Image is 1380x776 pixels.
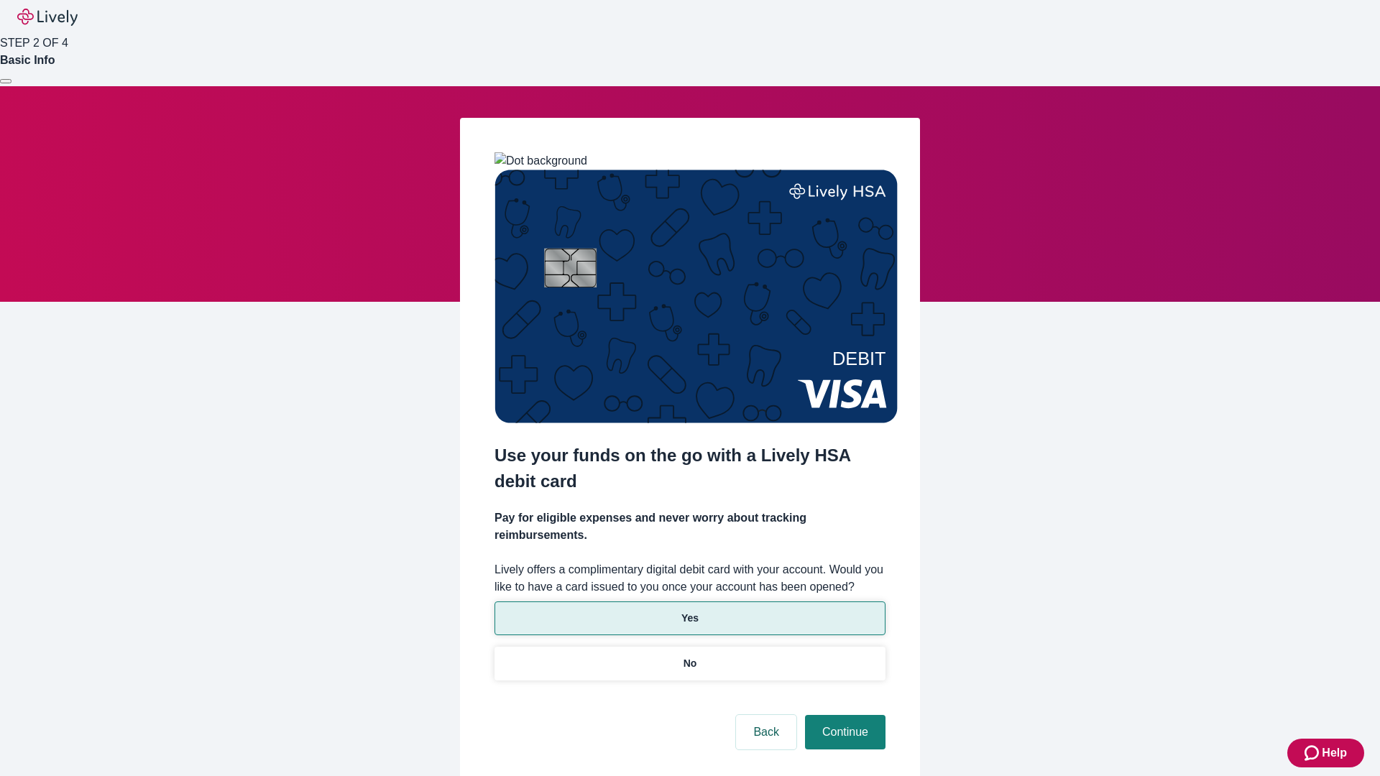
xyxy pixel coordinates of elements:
[736,715,796,749] button: Back
[684,656,697,671] p: No
[494,509,885,544] h4: Pay for eligible expenses and never worry about tracking reimbursements.
[494,443,885,494] h2: Use your funds on the go with a Lively HSA debit card
[494,561,885,596] label: Lively offers a complimentary digital debit card with your account. Would you like to have a card...
[17,9,78,26] img: Lively
[805,715,885,749] button: Continue
[494,647,885,680] button: No
[681,611,699,626] p: Yes
[1287,739,1364,767] button: Zendesk support iconHelp
[1305,744,1322,762] svg: Zendesk support icon
[494,152,587,170] img: Dot background
[1322,744,1347,762] span: Help
[494,601,885,635] button: Yes
[494,170,898,423] img: Debit card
